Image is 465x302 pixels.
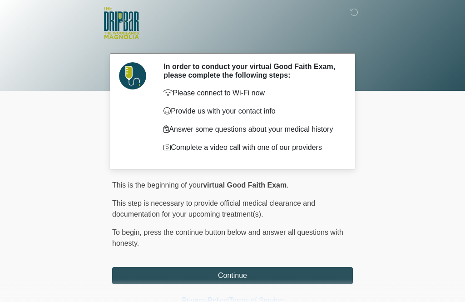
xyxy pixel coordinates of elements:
span: press the continue button below and answer all questions with honesty. [112,228,343,247]
p: Complete a video call with one of our providers [163,142,339,153]
span: . [287,181,288,189]
strong: virtual Good Faith Exam [203,181,287,189]
p: Provide us with your contact info [163,106,339,117]
img: Agent Avatar [119,62,146,89]
span: This step is necessary to provide official medical clearance and documentation for your upcoming ... [112,199,315,218]
img: The DripBar - Magnolia Logo [103,7,139,40]
button: Continue [112,267,353,284]
p: Answer some questions about your medical history [163,124,339,135]
span: This is the beginning of your [112,181,203,189]
p: Please connect to Wi-Fi now [163,88,339,99]
span: To begin, [112,228,143,236]
h2: In order to conduct your virtual Good Faith Exam, please complete the following steps: [163,62,339,79]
